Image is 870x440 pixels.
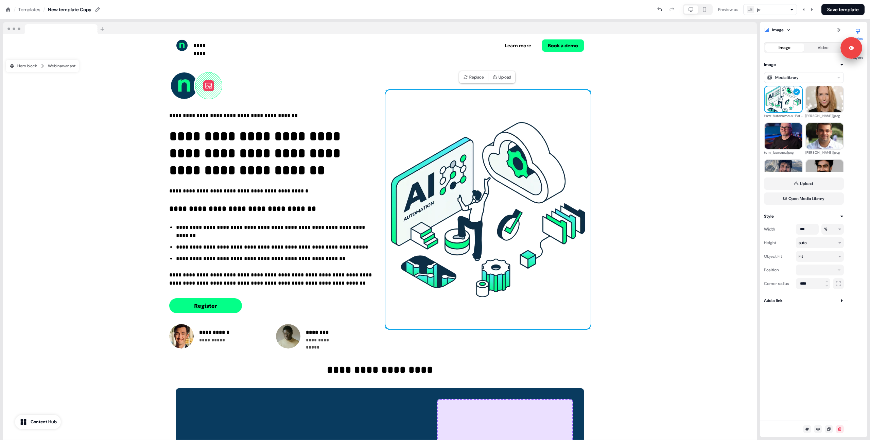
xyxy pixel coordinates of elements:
[764,251,793,262] div: Object Fit
[169,324,194,349] img: Contact photo
[764,213,774,220] div: Style
[806,117,843,155] img: Joel_Carusone.jpeg
[772,27,784,33] div: Image
[804,44,843,52] button: Video
[542,39,584,52] button: Book a demo
[765,117,802,155] img: tom_lawrence.jpeg
[775,74,799,81] div: Media library
[764,224,793,235] div: Width
[805,113,844,119] div: [PERSON_NAME].jpeg
[748,6,752,13] div: JE
[764,297,783,304] div: Add a link
[14,6,16,13] div: /
[383,39,584,52] div: Learn moreBook a demo
[385,90,591,329] img: Image
[764,177,844,190] button: Upload
[779,44,790,51] div: Image
[764,265,793,275] div: Position
[821,4,865,15] button: Save template
[824,226,828,233] div: %
[764,61,776,68] div: Image
[764,237,793,248] div: Height
[169,298,242,313] button: Register
[757,6,761,13] div: je
[764,150,803,156] div: tom_lawrence.jpeg
[743,4,797,15] button: JEje
[15,415,61,429] button: Content Hub
[765,44,804,52] button: Image
[764,192,844,205] button: Open Media Library
[9,63,37,69] div: Hero block
[764,61,844,68] button: Image
[48,63,75,69] div: Webinar variant
[805,150,844,156] div: [PERSON_NAME].jpeg
[765,78,802,121] img: How-Autonomous-Patch-Management-Reduces-Risk-and-Operations-Disruption-Webinar-graphics_515x600-L...
[718,6,738,13] div: Preview as
[764,213,844,220] button: Style
[764,113,803,119] div: How-Autonomous-Patch-Management-Reduces-Risk-and-Operations-Disruption-Webinar-graphics_515x600-L...
[18,6,40,13] a: Templates
[818,44,829,51] div: Video
[43,6,45,13] div: /
[48,6,91,13] div: New template Copy
[764,297,844,304] button: Add a link
[848,26,867,41] button: Styles
[31,419,57,425] div: Content Hub
[490,72,514,82] button: Upload
[3,22,107,34] img: Browser topbar
[499,39,537,52] button: Learn more
[276,324,300,349] img: Contact photo
[460,72,487,82] button: Replace
[764,278,793,289] div: Corner radius
[799,253,803,260] div: Fit
[799,239,807,246] div: auto
[806,81,843,118] img: ashley_cooper.jpeg
[796,251,844,262] button: Fit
